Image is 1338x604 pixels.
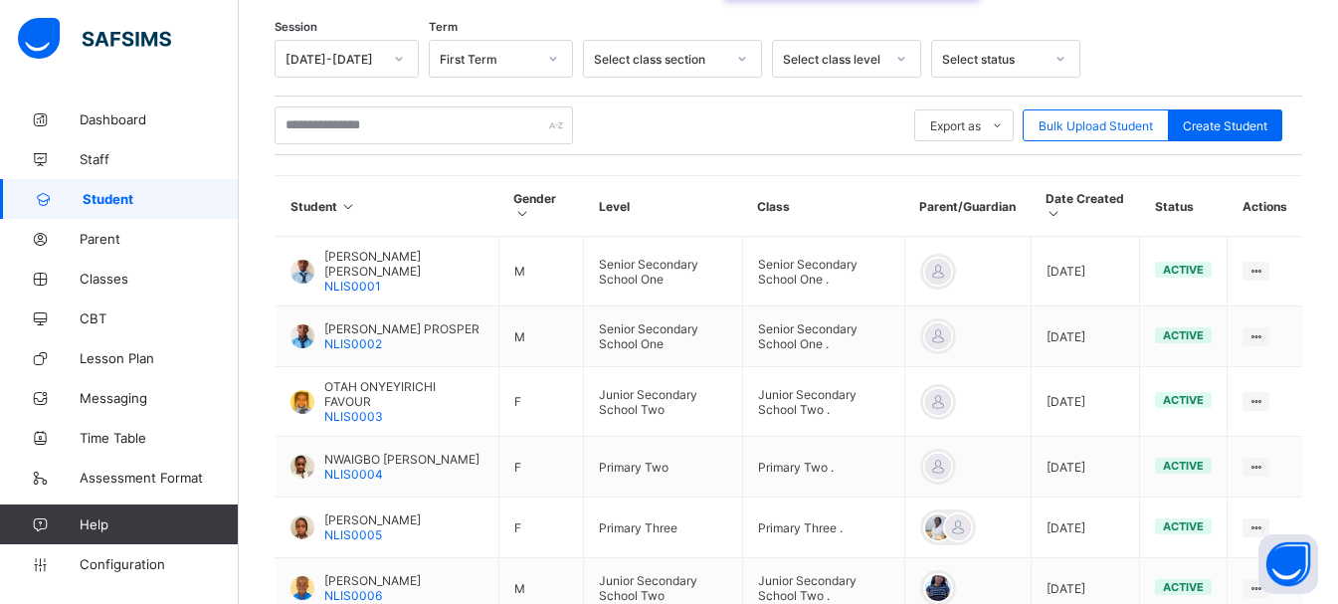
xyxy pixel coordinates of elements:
[1163,580,1204,594] span: active
[80,271,239,287] span: Classes
[286,52,382,67] div: [DATE]-[DATE]
[742,237,904,306] td: Senior Secondary School One .
[498,498,583,558] td: F
[324,452,479,467] span: NWAIGBO [PERSON_NAME]
[584,237,742,306] td: Senior Secondary School One
[1031,498,1140,558] td: [DATE]
[275,20,317,34] span: Session
[594,52,725,67] div: Select class section
[930,118,981,133] span: Export as
[440,52,536,67] div: First Term
[1140,176,1228,237] th: Status
[498,367,583,437] td: F
[1039,118,1153,133] span: Bulk Upload Student
[584,437,742,498] td: Primary Two
[1031,367,1140,437] td: [DATE]
[80,516,238,532] span: Help
[80,556,238,572] span: Configuration
[1031,437,1140,498] td: [DATE]
[324,512,421,527] span: [PERSON_NAME]
[1228,176,1302,237] th: Actions
[324,321,479,336] span: [PERSON_NAME] PROSPER
[742,306,904,367] td: Senior Secondary School One .
[324,573,421,588] span: [PERSON_NAME]
[324,588,382,603] span: NLIS0006
[1163,328,1204,342] span: active
[80,310,239,326] span: CBT
[1163,519,1204,533] span: active
[1163,459,1204,473] span: active
[80,151,239,167] span: Staff
[783,52,884,67] div: Select class level
[80,111,239,127] span: Dashboard
[742,437,904,498] td: Primary Two .
[80,350,239,366] span: Lesson Plan
[1183,118,1267,133] span: Create Student
[80,430,239,446] span: Time Table
[498,237,583,306] td: M
[324,279,381,294] span: NLIS0001
[584,498,742,558] td: Primary Three
[498,437,583,498] td: F
[742,367,904,437] td: Junior Secondary School Two .
[584,367,742,437] td: Junior Secondary School Two
[324,379,483,409] span: OTAH ONYEYIRICHI FAVOUR
[1031,237,1140,306] td: [DATE]
[1258,534,1318,594] button: Open asap
[324,527,382,542] span: NLIS0005
[276,176,499,237] th: Student
[80,390,239,406] span: Messaging
[80,231,239,247] span: Parent
[904,176,1031,237] th: Parent/Guardian
[498,306,583,367] td: M
[742,498,904,558] td: Primary Three .
[324,409,383,424] span: NLIS0003
[1031,306,1140,367] td: [DATE]
[324,336,382,351] span: NLIS0002
[1163,393,1204,407] span: active
[1031,176,1140,237] th: Date Created
[513,206,530,221] i: Sort in Ascending Order
[584,176,742,237] th: Level
[80,470,239,486] span: Assessment Format
[942,52,1044,67] div: Select status
[1163,263,1204,277] span: active
[498,176,583,237] th: Gender
[340,199,357,214] i: Sort in Ascending Order
[742,176,904,237] th: Class
[18,18,171,60] img: safsims
[324,249,483,279] span: [PERSON_NAME] [PERSON_NAME]
[584,306,742,367] td: Senior Secondary School One
[83,191,239,207] span: Student
[429,20,458,34] span: Term
[324,467,383,482] span: NLIS0004
[1046,206,1062,221] i: Sort in Ascending Order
